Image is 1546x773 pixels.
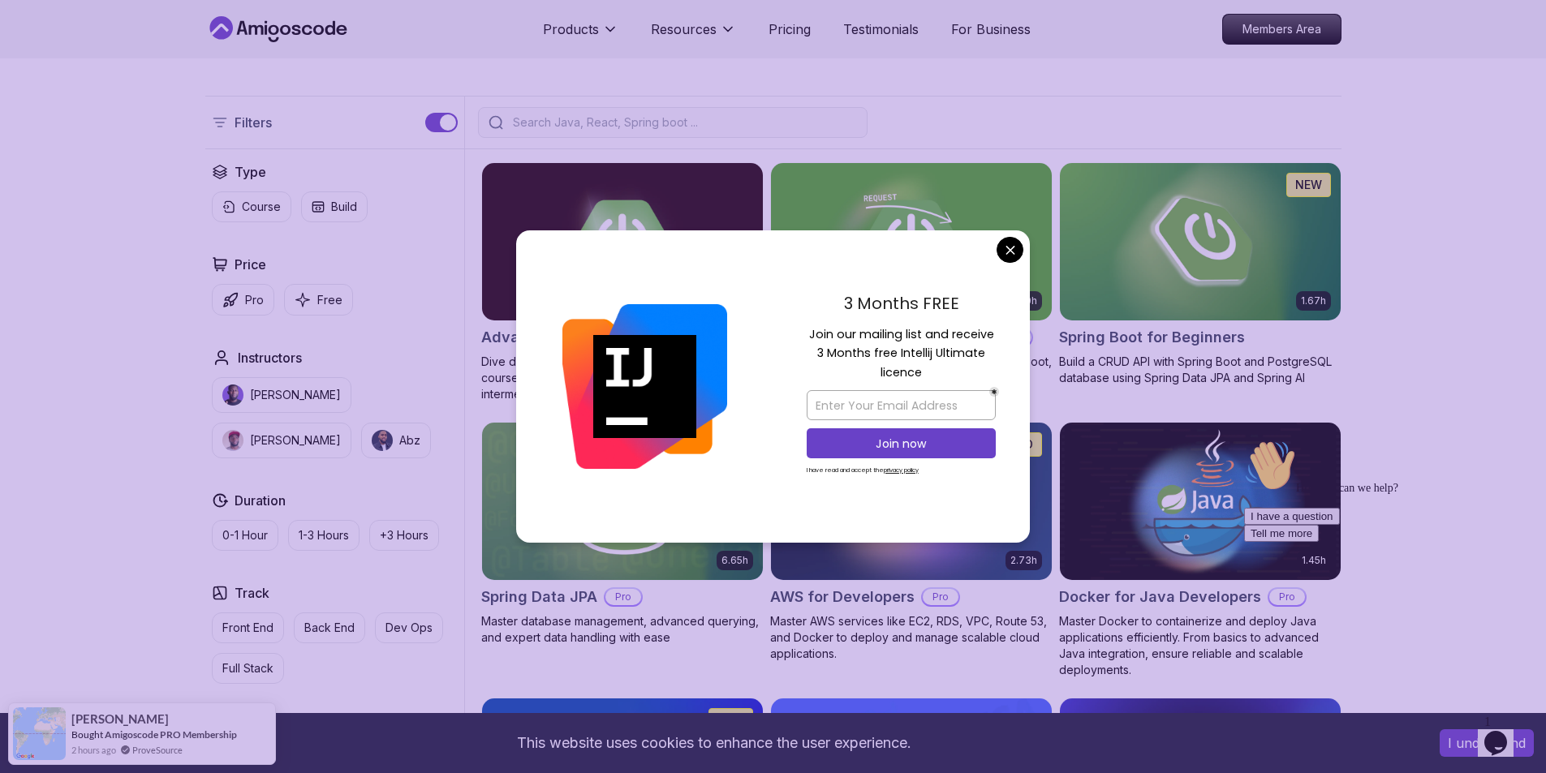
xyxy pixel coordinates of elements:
[222,430,243,451] img: instructor img
[242,199,281,215] p: Course
[361,423,431,458] button: instructor imgAbz
[651,19,717,39] p: Resources
[288,520,360,551] button: 1-3 Hours
[923,589,958,605] p: Pro
[222,527,268,543] p: 0-1 Hour
[543,19,599,39] p: Products
[250,387,341,403] p: [PERSON_NAME]
[399,432,420,449] p: Abz
[482,423,763,580] img: Spring Data JPA card
[212,612,284,643] button: Front End
[71,712,169,726] span: [PERSON_NAME]
[1301,294,1326,307] p: 1.67h
[481,326,644,349] h2: Advanced Spring Boot
[721,554,748,567] p: 6.65h
[843,19,919,39] a: Testimonials
[717,712,744,728] p: NEW
[212,377,351,413] button: instructor img[PERSON_NAME]
[543,19,618,52] button: Products
[331,199,357,215] p: Build
[6,6,299,109] div: 👋Hi! How can we help?I have a questionTell me more
[13,707,66,760] img: provesource social proof notification image
[284,284,353,316] button: Free
[6,92,81,109] button: Tell me more
[12,725,1415,761] div: This website uses cookies to enhance the user experience.
[235,162,266,182] h2: Type
[1059,326,1245,349] h2: Spring Boot for Beginners
[481,162,764,402] a: Advanced Spring Boot card5.18hAdvanced Spring BootProDive deep into Spring Boot with our advanced...
[481,586,597,608] h2: Spring Data JPA
[770,586,915,608] h2: AWS for Developers
[212,653,284,684] button: Full Stack
[1059,422,1341,678] a: Docker for Java Developers card1.45hDocker for Java DevelopersProMaster Docker to containerize an...
[605,589,641,605] p: Pro
[1060,163,1341,320] img: Spring Boot for Beginners card
[1223,15,1341,44] p: Members Area
[1059,613,1341,678] p: Master Docker to containerize and deploy Java applications efficiently. From basics to advanced J...
[770,613,1053,662] p: Master AWS services like EC2, RDS, VPC, Route 53, and Docker to deploy and manage scalable cloud ...
[238,348,302,367] h2: Instructors
[235,113,272,132] p: Filters
[1060,423,1341,580] img: Docker for Java Developers card
[380,527,428,543] p: +3 Hours
[222,620,273,636] p: Front End
[1295,177,1322,193] p: NEW
[250,432,341,449] p: [PERSON_NAME]
[212,520,278,551] button: 0-1 Hour
[6,49,161,61] span: Hi! How can we help?
[951,19,1031,39] a: For Business
[212,284,274,316] button: Pro
[132,743,183,757] a: ProveSource
[651,19,736,52] button: Resources
[1059,354,1341,386] p: Build a CRUD API with Spring Boot and PostgreSQL database using Spring Data JPA and Spring AI
[301,191,368,222] button: Build
[481,354,764,402] p: Dive deep into Spring Boot with our advanced course, designed to take your skills from intermedia...
[245,292,264,308] p: Pro
[317,292,342,308] p: Free
[769,19,811,39] a: Pricing
[771,163,1052,320] img: Building APIs with Spring Boot card
[1010,554,1037,567] p: 2.73h
[510,114,857,131] input: Search Java, React, Spring boot ...
[222,660,273,676] p: Full Stack
[372,430,393,451] img: instructor img
[375,612,443,643] button: Dev Ops
[6,6,58,58] img: :wave:
[222,384,243,406] img: instructor img
[105,728,237,741] a: Amigoscode PRO Membership
[1059,586,1261,608] h2: Docker for Java Developers
[1440,729,1534,757] button: Accept cookies
[385,620,433,636] p: Dev Ops
[71,728,103,741] span: Bought
[71,743,116,757] span: 2 hours ago
[294,612,365,643] button: Back End
[235,491,286,510] h2: Duration
[1478,708,1530,757] iframe: chat widget
[1238,433,1530,700] iframe: chat widget
[6,75,102,92] button: I have a question
[1222,14,1341,45] a: Members Area
[770,162,1053,402] a: Building APIs with Spring Boot card3.30hBuilding APIs with Spring BootProLearn to build robust, s...
[481,422,764,646] a: Spring Data JPA card6.65hNEWSpring Data JPAProMaster database management, advanced querying, and ...
[212,191,291,222] button: Course
[1059,162,1341,386] a: Spring Boot for Beginners card1.67hNEWSpring Boot for BeginnersBuild a CRUD API with Spring Boot ...
[212,423,351,458] button: instructor img[PERSON_NAME]
[235,255,266,274] h2: Price
[299,527,349,543] p: 1-3 Hours
[482,163,763,320] img: Advanced Spring Boot card
[304,620,355,636] p: Back End
[235,583,269,603] h2: Track
[481,613,764,646] p: Master database management, advanced querying, and expert data handling with ease
[369,520,439,551] button: +3 Hours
